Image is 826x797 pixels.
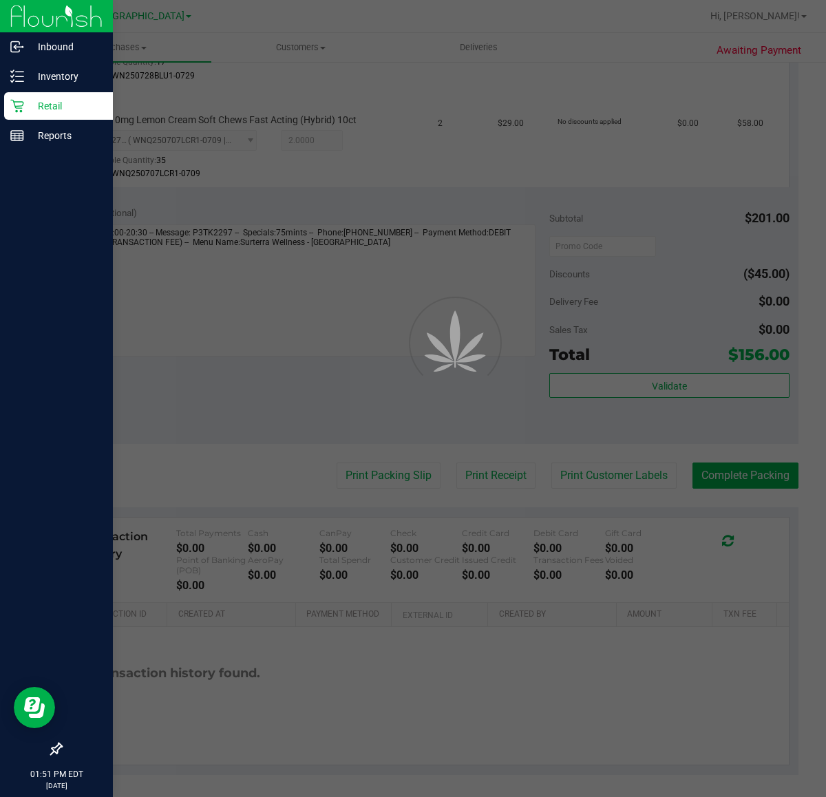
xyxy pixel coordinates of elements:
[10,129,24,142] inline-svg: Reports
[24,127,107,144] p: Reports
[24,68,107,85] p: Inventory
[10,40,24,54] inline-svg: Inbound
[10,99,24,113] inline-svg: Retail
[10,70,24,83] inline-svg: Inventory
[24,98,107,114] p: Retail
[14,687,55,728] iframe: Resource center
[6,768,107,780] p: 01:51 PM EDT
[24,39,107,55] p: Inbound
[6,780,107,791] p: [DATE]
